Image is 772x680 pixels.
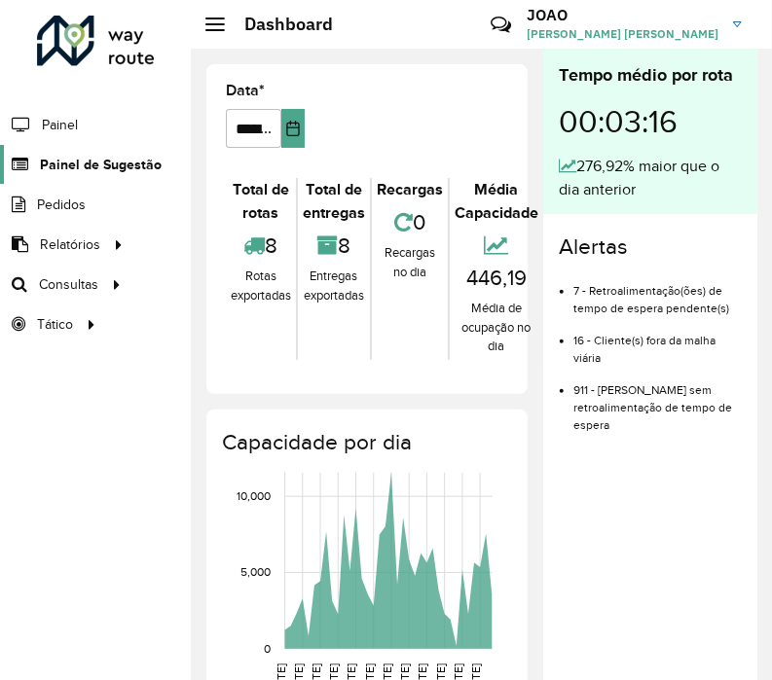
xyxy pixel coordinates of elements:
[303,267,365,304] div: Entregas exportadas
[303,178,365,225] div: Total de entregas
[573,268,742,317] li: 7 - Retroalimentação(ões) de tempo de espera pendente(s)
[226,79,265,102] label: Data
[237,490,271,503] text: 10,000
[377,178,443,201] div: Recargas
[455,178,538,225] div: Média Capacidade
[39,274,98,295] span: Consultas
[480,4,522,46] a: Contato Rápido
[281,109,304,148] button: Choose Date
[264,642,271,655] text: 0
[377,201,443,243] div: 0
[240,566,271,579] text: 5,000
[222,429,508,455] h4: Capacidade por dia
[573,317,742,367] li: 16 - Cliente(s) fora da malha viária
[559,89,742,155] div: 00:03:16
[377,243,443,281] div: Recargas no dia
[40,234,100,255] span: Relatórios
[455,299,538,356] div: Média de ocupação no dia
[559,233,742,260] h4: Alertas
[527,6,718,24] h3: JOAO
[42,115,78,135] span: Painel
[37,314,73,335] span: Tático
[225,14,333,35] h2: Dashboard
[527,25,718,43] span: [PERSON_NAME] [PERSON_NAME]
[559,62,742,89] div: Tempo médio por rota
[40,155,162,175] span: Painel de Sugestão
[559,155,742,201] div: 276,92% maior que o dia anterior
[303,225,365,267] div: 8
[231,178,291,225] div: Total de rotas
[573,367,742,434] li: 911 - [PERSON_NAME] sem retroalimentação de tempo de espera
[231,267,291,304] div: Rotas exportadas
[37,195,86,215] span: Pedidos
[455,225,538,299] div: 446,19
[231,225,291,267] div: 8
